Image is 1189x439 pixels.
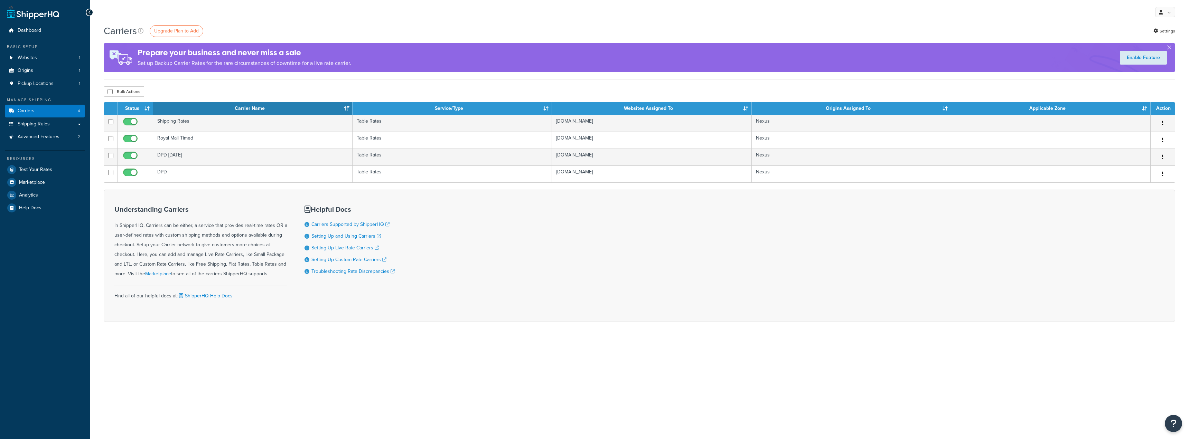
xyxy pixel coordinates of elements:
span: 1 [79,81,80,87]
td: [DOMAIN_NAME] [552,149,751,165]
a: Carriers Supported by ShipperHQ [311,221,390,228]
span: Marketplace [19,180,45,185]
p: Set up Backup Carrier Rates for the rare circumstances of downtime for a live rate carrier. [138,58,351,68]
td: Table Rates [353,132,552,149]
div: Find all of our helpful docs at: [114,286,287,301]
li: Websites [5,51,85,64]
button: Open Resource Center [1165,415,1182,432]
td: [DOMAIN_NAME] [552,115,751,132]
span: Analytics [19,192,38,198]
a: Enable Feature [1120,51,1167,65]
td: Table Rates [353,115,552,132]
a: Troubleshooting Rate Discrepancies [311,268,395,275]
span: 1 [79,68,80,74]
th: Origins Assigned To: activate to sort column ascending [752,102,951,115]
div: In ShipperHQ, Carriers can be either, a service that provides real-time rates OR a user-defined r... [114,206,287,279]
a: Upgrade Plan to Add [150,25,203,37]
a: Marketplace [145,270,171,277]
span: Dashboard [18,28,41,34]
h3: Understanding Carriers [114,206,287,213]
span: Upgrade Plan to Add [154,27,199,35]
span: Shipping Rules [18,121,50,127]
span: 4 [78,108,80,114]
a: Setting Up and Using Carriers [311,232,381,240]
a: ShipperHQ Help Docs [178,292,233,299]
th: Applicable Zone: activate to sort column ascending [951,102,1151,115]
button: Bulk Actions [104,86,144,97]
span: Advanced Features [18,134,59,140]
td: [DOMAIN_NAME] [552,165,751,182]
th: Carrier Name: activate to sort column ascending [153,102,353,115]
span: Test Your Rates [19,167,52,173]
a: Carriers 4 [5,105,85,117]
span: Help Docs [19,205,41,211]
li: Advanced Features [5,131,85,143]
span: 1 [79,55,80,61]
a: Pickup Locations 1 [5,77,85,90]
td: DPD [DATE] [153,149,353,165]
img: ad-rules-rateshop-fe6ec290ccb7230408bd80ed9643f0289d75e0ffd9eb532fc0e269fcd187b520.png [104,43,138,72]
td: Nexus [752,149,951,165]
a: Marketplace [5,176,85,189]
a: Origins 1 [5,64,85,77]
td: Royal Mail Timed [153,132,353,149]
th: Websites Assigned To: activate to sort column ascending [552,102,751,115]
td: Nexus [752,132,951,149]
a: Websites 1 [5,51,85,64]
li: Origins [5,64,85,77]
th: Status: activate to sort column ascending [118,102,153,115]
a: Dashboard [5,24,85,37]
a: Analytics [5,189,85,201]
th: Service/Type: activate to sort column ascending [353,102,552,115]
h3: Helpful Docs [305,206,395,213]
a: Setting Up Custom Rate Carriers [311,256,386,263]
td: [DOMAIN_NAME] [552,132,751,149]
li: Pickup Locations [5,77,85,90]
a: Setting Up Live Rate Carriers [311,244,379,251]
a: Help Docs [5,202,85,214]
span: Pickup Locations [18,81,54,87]
a: Advanced Features 2 [5,131,85,143]
div: Resources [5,156,85,162]
a: Shipping Rules [5,118,85,131]
td: Nexus [752,115,951,132]
h4: Prepare your business and never miss a sale [138,47,351,58]
td: Shipping Rates [153,115,353,132]
span: Websites [18,55,37,61]
span: Origins [18,68,33,74]
td: DPD [153,165,353,182]
a: Settings [1153,26,1175,36]
span: 2 [78,134,80,140]
div: Manage Shipping [5,97,85,103]
th: Action [1151,102,1175,115]
span: Carriers [18,108,35,114]
a: ShipperHQ Home [7,5,59,19]
td: Table Rates [353,165,552,182]
td: Table Rates [353,149,552,165]
td: Nexus [752,165,951,182]
h1: Carriers [104,24,137,38]
li: Carriers [5,105,85,117]
a: Test Your Rates [5,163,85,176]
div: Basic Setup [5,44,85,50]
